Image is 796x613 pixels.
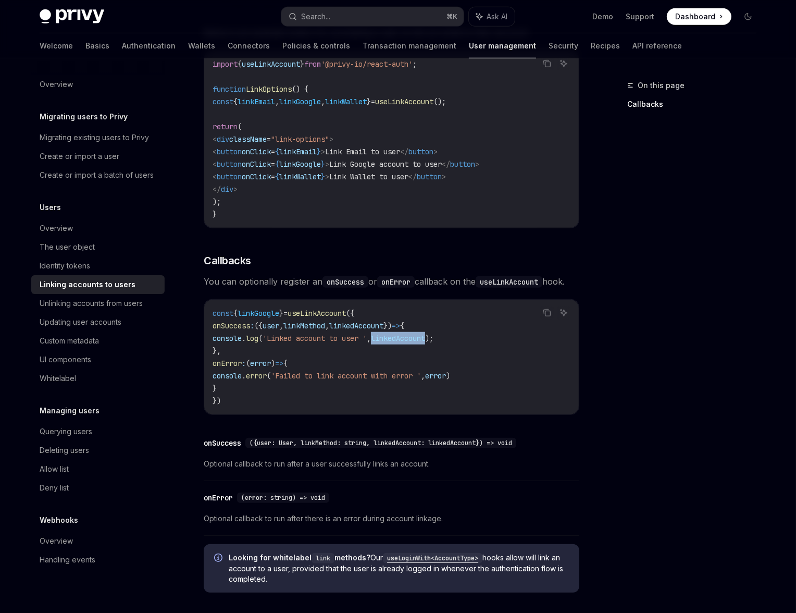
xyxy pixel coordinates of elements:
[217,160,242,169] span: button
[250,439,512,447] span: ({user: User, linkMethod: string, linkedAccount: linkedAccount}) => void
[275,97,279,106] span: ,
[40,444,89,457] div: Deleting users
[204,493,233,503] div: onError
[40,278,135,291] div: Linking accounts to users
[367,334,371,343] span: ,
[241,494,325,502] span: (error: string) => void
[213,172,217,181] span: <
[371,97,375,106] span: =
[325,147,400,156] span: Link Email to user
[242,371,246,381] span: .
[329,160,442,169] span: Link Google account to user
[442,160,450,169] span: </
[469,7,515,26] button: Ask AI
[31,128,165,147] a: Migrating existing users to Privy
[213,384,217,393] span: }
[213,321,250,330] span: onSuccess
[242,359,246,368] span: :
[40,535,73,547] div: Overview
[217,134,229,144] span: div
[383,321,392,330] span: })
[204,253,251,268] span: Callbacks
[371,334,425,343] span: linkedAccount
[279,97,321,106] span: linkGoogle
[40,297,143,310] div: Unlinking accounts from users
[40,78,73,91] div: Overview
[31,422,165,441] a: Querying users
[557,57,570,70] button: Ask AI
[433,147,438,156] span: >
[325,160,329,169] span: >
[242,59,300,69] span: useLinkAccount
[213,97,233,106] span: const
[279,309,283,318] span: }
[233,97,238,106] span: {
[40,33,73,58] a: Welcome
[213,197,221,206] span: );
[476,276,542,288] code: useLinkAccount
[446,13,457,21] span: ⌘ K
[31,75,165,94] a: Overview
[228,33,270,58] a: Connectors
[238,97,275,106] span: linkEmail
[229,134,267,144] span: className
[213,84,246,94] span: function
[217,147,242,156] span: button
[325,172,329,181] span: >
[40,372,76,385] div: Whitelabel
[321,172,325,181] span: }
[246,371,267,381] span: error
[271,134,329,144] span: "link-options"
[667,8,731,25] a: Dashboard
[275,147,279,156] span: {
[408,172,417,181] span: </
[233,309,238,318] span: {
[188,33,215,58] a: Wallets
[31,550,165,569] a: Handling events
[591,33,620,58] a: Recipes
[213,334,242,343] span: console
[229,553,569,584] span: Our hooks allow will link an account to a user, provided that the user is already logged in whene...
[242,147,271,156] span: onClick
[329,321,383,330] span: linkedAccount
[271,147,275,156] span: =
[279,160,321,169] span: linkGoogle
[475,160,479,169] span: >
[292,84,308,94] span: () {
[627,96,765,113] a: Callbacks
[31,294,165,313] a: Unlinking accounts from users
[238,122,242,131] span: (
[213,122,238,131] span: return
[204,512,579,525] span: Optional callback to run after there is an error during account linkage.
[40,514,78,526] h5: Webhooks
[246,334,258,343] span: log
[233,185,238,194] span: >
[31,147,165,166] a: Create or import a user
[204,438,241,448] div: onSuccess
[408,147,433,156] span: button
[217,172,242,181] span: button
[31,332,165,350] a: Custom metadata
[540,57,554,70] button: Copy the contents from the code block
[258,334,263,343] span: (
[377,276,415,288] code: onError
[213,147,217,156] span: <
[417,172,442,181] span: button
[632,33,682,58] a: API reference
[40,482,69,494] div: Deny list
[329,134,333,144] span: >
[301,10,330,23] div: Search...
[275,172,279,181] span: {
[40,111,128,123] h5: Migrating users to Privy
[40,222,73,235] div: Overview
[31,532,165,550] a: Overview
[246,359,250,368] span: (
[204,274,579,289] span: You can optionally register an or callback on the hook.
[281,7,464,26] button: Search...⌘K
[31,275,165,294] a: Linking accounts to users
[321,59,413,69] span: '@privy-io/react-auth'
[283,309,288,318] span: =
[40,131,149,144] div: Migrating existing users to Privy
[271,371,421,381] span: 'Failed to link account with error '
[263,334,367,343] span: 'Linked account to user '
